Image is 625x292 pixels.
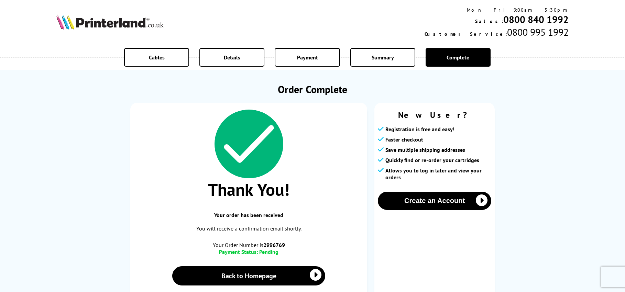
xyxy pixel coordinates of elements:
[56,14,164,30] img: Printerland Logo
[447,54,469,61] span: Complete
[297,54,318,61] span: Payment
[507,26,569,38] span: 0800 995 1992
[385,136,423,143] span: Faster checkout
[385,146,465,153] span: Save multiple shipping addresses
[137,178,360,201] span: Thank You!
[378,110,491,120] span: New User?
[385,167,491,181] span: Allows you to log in later and view your orders
[219,248,258,255] span: Payment Status:
[149,54,165,61] span: Cables
[130,82,495,96] h1: Order Complete
[425,31,507,37] span: Customer Service:
[263,242,285,248] b: 2996769
[172,266,325,285] a: Back to Homepage
[372,54,394,61] span: Summary
[425,7,569,13] div: Mon - Fri 9:00am - 5:30pm
[137,212,360,218] span: Your order has been received
[137,224,360,233] p: You will receive a confirmation email shortly.
[385,157,479,164] span: Quickly find or re-order your cartridges
[259,248,278,255] span: Pending
[224,54,240,61] span: Details
[475,18,503,24] span: Sales:
[385,126,454,133] span: Registration is free and easy!
[378,192,491,210] button: Create an Account
[137,242,360,248] span: Your Order Number is
[503,13,569,26] a: 0800 840 1992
